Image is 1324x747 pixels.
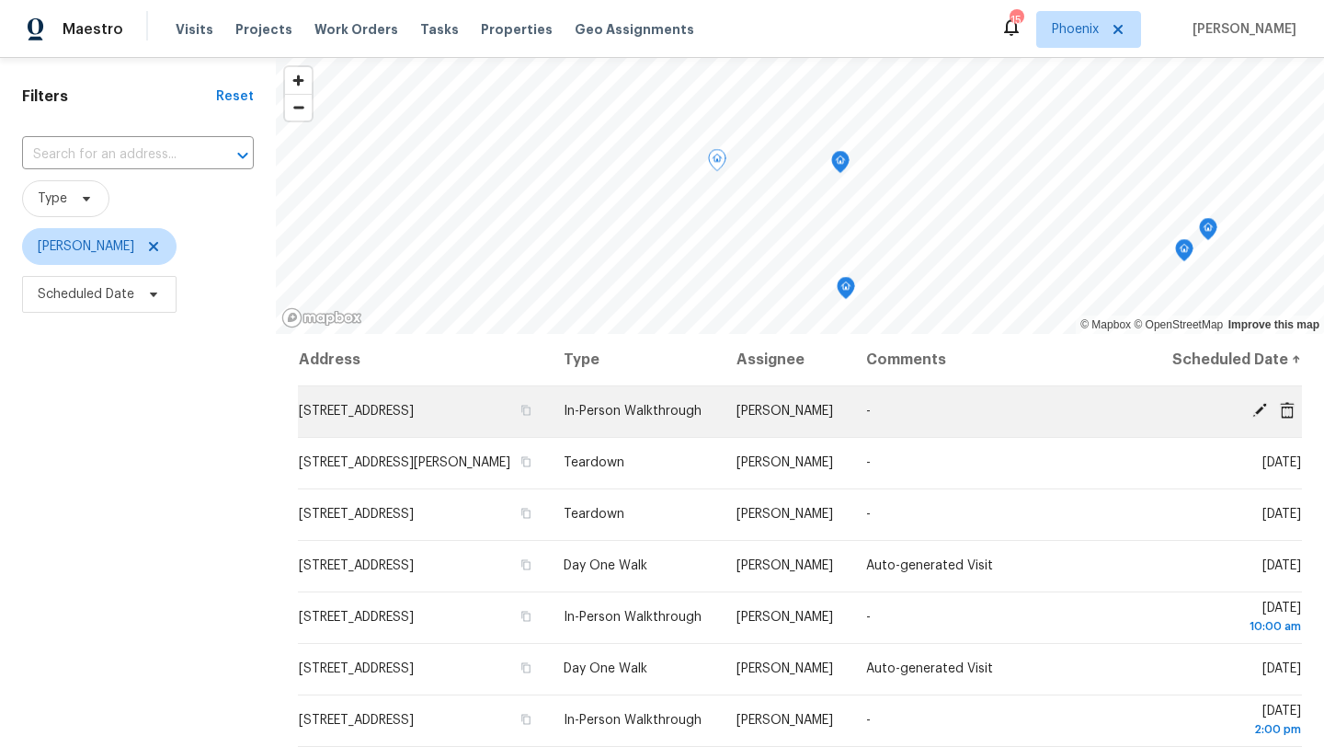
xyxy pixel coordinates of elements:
span: Maestro [63,20,123,39]
button: Zoom in [285,67,312,94]
span: Work Orders [314,20,398,39]
button: Copy Address [518,660,534,676]
span: [PERSON_NAME] [736,611,833,624]
h1: Filters [22,87,216,106]
span: [STREET_ADDRESS] [299,559,414,572]
span: [PERSON_NAME] [736,662,833,675]
span: [PERSON_NAME] [736,456,833,469]
span: [DATE] [1168,602,1301,636]
span: [PERSON_NAME] [736,714,833,727]
span: Teardown [564,456,624,469]
span: Scheduled Date [38,285,134,304]
th: Comments [851,334,1153,385]
span: [PERSON_NAME] [736,405,833,418]
th: Assignee [722,334,851,385]
button: Copy Address [518,557,534,573]
span: In-Person Walkthrough [564,714,702,727]
button: Copy Address [518,608,534,625]
span: [PERSON_NAME] [1185,20,1296,39]
th: Type [549,334,722,385]
button: Zoom out [285,94,312,121]
span: [PERSON_NAME] [736,559,833,572]
span: - [866,456,871,469]
input: Search for an address... [22,141,202,169]
span: [PERSON_NAME] [736,508,833,521]
span: [PERSON_NAME] [38,237,134,256]
span: Tasks [420,23,459,36]
span: - [866,611,871,624]
span: In-Person Walkthrough [564,611,702,624]
div: Map marker [831,151,850,179]
span: Auto-generated Visit [866,662,993,675]
span: - [866,405,871,418]
div: 15 [1010,11,1022,29]
span: Zoom out [285,95,312,121]
div: Map marker [708,149,726,178]
span: - [866,714,871,727]
canvas: Map [276,58,1324,334]
th: Scheduled Date ↑ [1153,334,1302,385]
span: Day One Walk [564,662,647,675]
span: [STREET_ADDRESS][PERSON_NAME] [299,456,510,469]
a: Mapbox [1080,318,1131,331]
th: Address [298,334,549,385]
span: Projects [235,20,292,39]
div: Map marker [1175,239,1193,268]
span: Geo Assignments [575,20,694,39]
span: Properties [481,20,553,39]
span: [STREET_ADDRESS] [299,714,414,727]
span: Edit [1246,402,1273,419]
div: Map marker [1199,218,1217,247]
span: Teardown [564,508,624,521]
span: [DATE] [1262,662,1301,675]
a: Mapbox homepage [281,307,362,328]
span: - [866,508,871,521]
span: In-Person Walkthrough [564,405,702,418]
span: Day One Walk [564,559,647,572]
button: Copy Address [518,505,534,522]
span: [STREET_ADDRESS] [299,405,414,418]
span: Phoenix [1052,20,1099,39]
button: Copy Address [518,711,534,728]
span: Auto-generated Visit [866,559,993,572]
div: 10:00 am [1168,617,1301,636]
span: [DATE] [1262,559,1301,572]
span: Visits [176,20,213,39]
div: 2:00 pm [1168,720,1301,739]
a: Improve this map [1228,318,1319,331]
span: Type [38,190,67,208]
span: Cancel [1273,402,1301,419]
span: [DATE] [1262,508,1301,521]
a: OpenStreetMap [1134,318,1223,331]
div: Reset [216,87,254,106]
div: Map marker [837,277,855,305]
span: [STREET_ADDRESS] [299,611,414,624]
button: Copy Address [518,454,534,470]
span: [STREET_ADDRESS] [299,662,414,675]
span: [DATE] [1168,705,1301,739]
span: [DATE] [1262,456,1301,469]
button: Open [230,143,256,168]
span: [STREET_ADDRESS] [299,508,414,521]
